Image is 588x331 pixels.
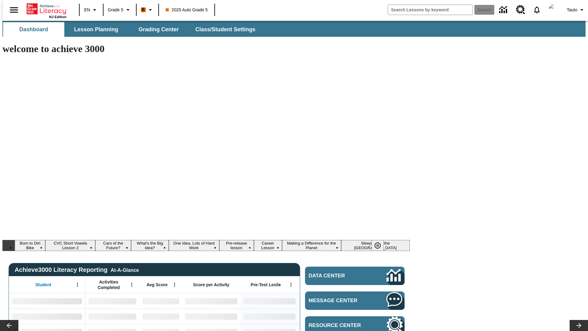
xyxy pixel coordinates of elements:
[286,280,296,289] button: Open Menu
[89,279,129,290] span: Activities Completed
[282,240,341,251] button: Slide 8 Making a Difference for the Planet
[2,22,261,37] div: SubNavbar
[142,6,145,13] span: B
[570,320,588,331] button: Lesson carousel, Next
[529,2,545,18] a: Notifications
[219,240,254,251] button: Slide 6 Pre-release lesson
[309,322,368,329] span: Resource Center
[127,280,136,289] button: Open Menu
[74,26,118,33] span: Lesson Planning
[170,280,179,289] button: Open Menu
[512,2,529,18] a: Resource Center, Will open in new tab
[81,4,101,15] button: Language: EN, Select a language
[108,7,123,13] span: Grade 5
[564,4,588,15] button: Profile/Settings
[85,293,139,309] div: No Data,
[254,240,282,251] button: Slide 7 Career Lesson
[128,22,189,37] button: Grading Center
[371,240,384,251] button: Pause
[5,1,23,19] button: Open side menu
[66,22,127,37] button: Lesson Planning
[169,240,219,251] button: Slide 5 One Idea, Lots of Hard Work
[341,240,410,251] button: Slide 9 Sleepless in the Animal Kingdom
[251,282,281,287] span: Pre-Test Lexile
[193,282,230,287] span: Score per Activity
[84,7,90,13] span: EN
[131,240,169,251] button: Slide 4 What's the Big Idea?
[95,240,131,251] button: Slide 3 Cars of the Future?
[15,266,139,273] span: Achieve3000 Literacy Reporting
[2,43,410,55] h1: welcome to achieve 3000
[85,309,139,324] div: No Data,
[35,282,51,287] span: Student
[545,2,564,18] button: Select a new avatar
[2,21,586,37] div: SubNavbar
[309,273,366,279] span: Data Center
[27,2,66,19] div: Home
[305,267,405,285] a: Data Center
[548,4,561,16] img: avatar image
[49,15,66,19] span: NJ Edition
[45,240,95,251] button: Slide 2 CVC Short Vowels Lesson 2
[146,282,168,287] span: Avg Score
[138,26,179,33] span: Grading Center
[139,309,182,324] div: No Data,
[139,293,182,309] div: No Data,
[3,22,64,37] button: Dashboard
[388,5,473,15] input: search field
[15,240,45,251] button: Slide 1 Born to Dirt Bike
[105,4,134,15] button: Grade: Grade 5, Select a grade
[19,26,48,33] span: Dashboard
[111,266,139,273] div: At-A-Glance
[567,7,577,13] span: Tauto
[309,298,368,304] span: Message Center
[190,22,260,37] button: Class/Student Settings
[27,3,66,15] a: Home
[496,2,512,18] a: Data Center
[138,4,156,15] button: Boost Class color is orange. Change class color
[195,26,255,33] span: Class/Student Settings
[371,240,390,251] div: Pause
[305,291,405,310] a: Message Center
[166,7,208,13] span: 2025 Auto Grade 5
[73,280,82,289] button: Open Menu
